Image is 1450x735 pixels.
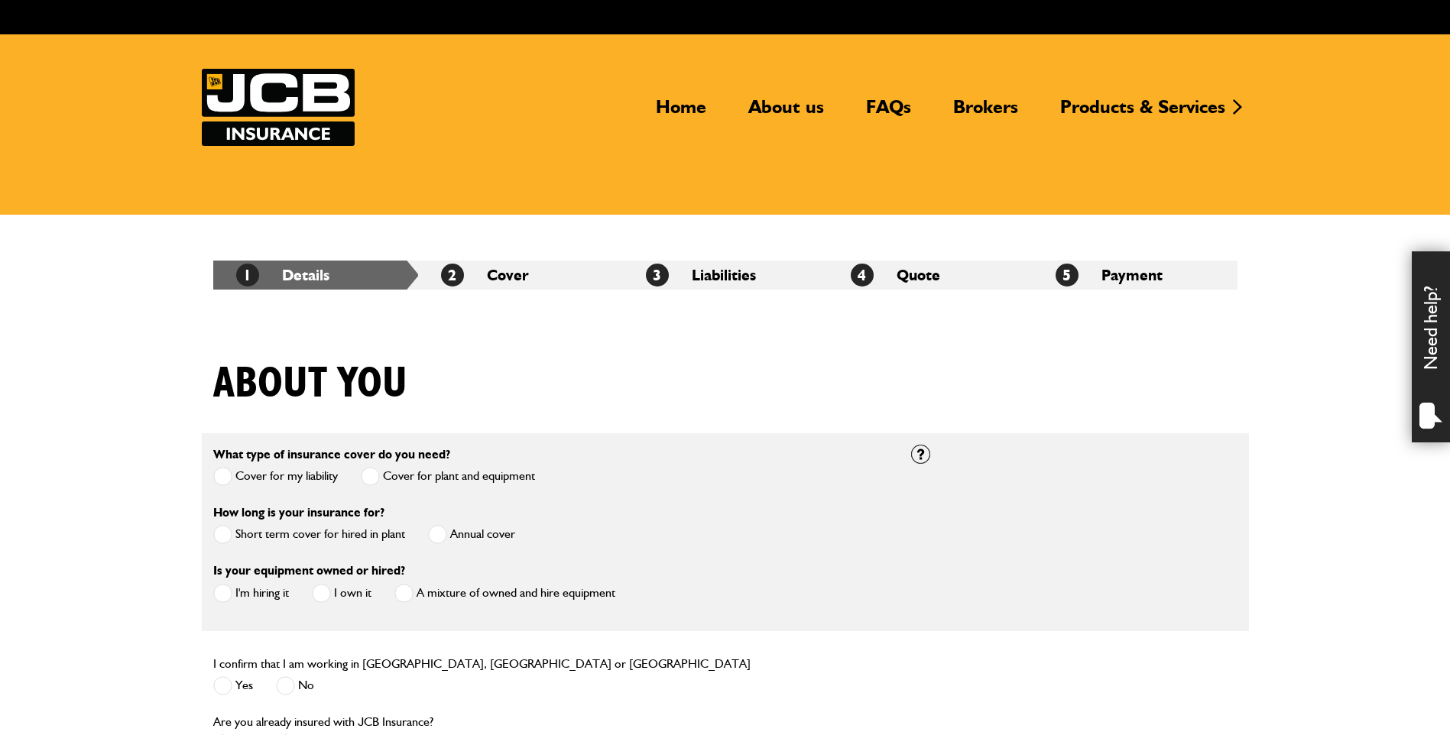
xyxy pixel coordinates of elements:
[1049,96,1237,131] a: Products & Services
[213,467,338,486] label: Cover for my liability
[1056,264,1079,287] span: 5
[1412,251,1450,442] div: Need help?
[213,358,407,410] h1: About you
[418,261,623,290] li: Cover
[213,584,289,603] label: I'm hiring it
[213,448,450,461] label: What type of insurance cover do you need?
[646,264,669,287] span: 3
[644,96,718,131] a: Home
[361,467,535,486] label: Cover for plant and equipment
[828,261,1033,290] li: Quote
[855,96,923,131] a: FAQs
[202,69,355,146] img: JCB Insurance Services logo
[441,264,464,287] span: 2
[213,525,405,544] label: Short term cover for hired in plant
[942,96,1030,131] a: Brokers
[213,261,418,290] li: Details
[428,525,515,544] label: Annual cover
[312,584,371,603] label: I own it
[1033,261,1238,290] li: Payment
[851,264,874,287] span: 4
[213,716,433,728] label: Are you already insured with JCB Insurance?
[276,676,314,695] label: No
[202,69,355,146] a: JCB Insurance Services
[236,264,259,287] span: 1
[623,261,828,290] li: Liabilities
[213,676,253,695] label: Yes
[213,658,751,670] label: I confirm that I am working in [GEOGRAPHIC_DATA], [GEOGRAPHIC_DATA] or [GEOGRAPHIC_DATA]
[213,507,384,519] label: How long is your insurance for?
[737,96,835,131] a: About us
[394,584,615,603] label: A mixture of owned and hire equipment
[213,565,405,577] label: Is your equipment owned or hired?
